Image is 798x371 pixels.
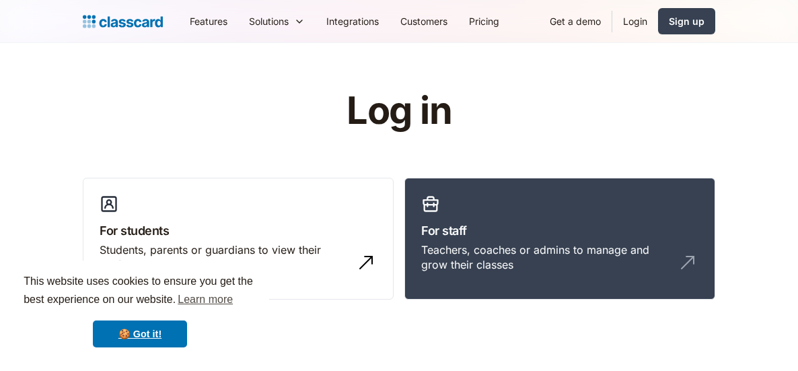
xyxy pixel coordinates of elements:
[612,6,658,36] a: Login
[176,290,235,310] a: learn more about cookies
[100,242,350,273] div: Students, parents or guardians to view their profile and manage bookings
[390,6,458,36] a: Customers
[238,6,316,36] div: Solutions
[83,12,163,31] a: Logo
[669,14,704,28] div: Sign up
[249,14,289,28] div: Solutions
[179,6,238,36] a: Features
[83,178,394,300] a: For studentsStudents, parents or guardians to view their profile and manage bookings
[100,222,377,240] h3: For students
[421,222,698,240] h3: For staff
[186,90,613,132] h1: Log in
[458,6,510,36] a: Pricing
[404,178,715,300] a: For staffTeachers, coaches or admins to manage and grow their classes
[539,6,612,36] a: Get a demo
[93,321,187,347] a: dismiss cookie message
[421,242,672,273] div: Teachers, coaches or admins to manage and grow their classes
[316,6,390,36] a: Integrations
[658,8,715,34] a: Sign up
[24,273,256,310] span: This website uses cookies to ensure you get the best experience on our website.
[11,261,269,360] div: cookieconsent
